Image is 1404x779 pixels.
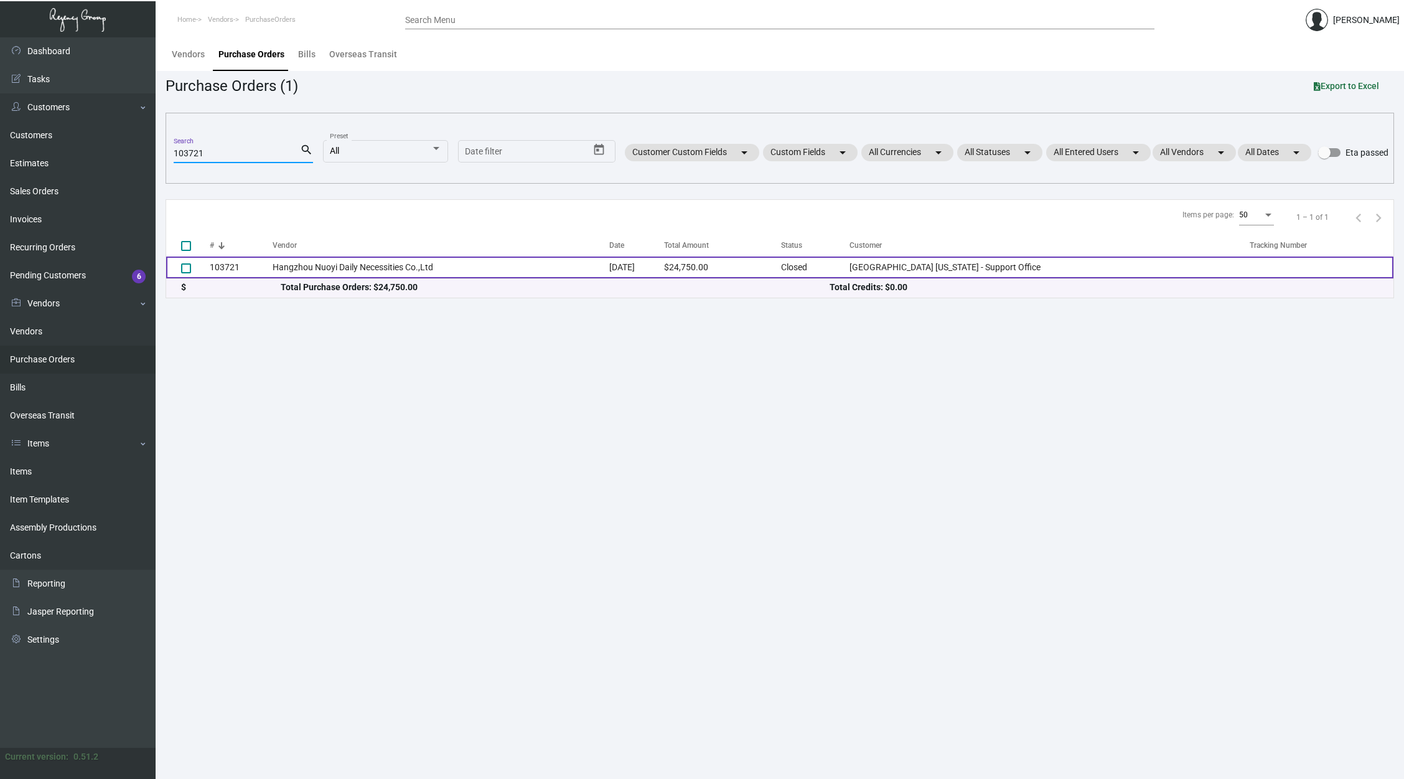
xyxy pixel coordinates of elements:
mat-icon: arrow_drop_down [1289,145,1304,160]
span: Export to Excel [1314,81,1379,91]
mat-icon: search [300,143,313,158]
div: Vendors [172,48,205,61]
div: Bills [298,48,316,61]
td: Hangzhou Nuoyi Daily Necessities Co.,Ltd [273,257,609,278]
div: Current version: [5,750,68,763]
button: Export to Excel [1304,75,1389,97]
span: Home [177,16,196,24]
mat-chip: Customer Custom Fields [625,144,759,161]
span: 50 [1239,210,1248,219]
div: Status [781,240,849,251]
div: 0.51.2 [73,750,98,763]
td: Closed [781,257,849,278]
mat-chip: All Dates [1238,144,1311,161]
div: Purchase Orders [218,48,284,61]
div: 1 – 1 of 1 [1296,212,1329,223]
mat-select: Items per page: [1239,211,1274,220]
span: PurchaseOrders [245,16,296,24]
div: Total Amount [664,240,709,251]
div: $ [181,281,281,294]
button: Next page [1369,207,1388,227]
div: Total Purchase Orders: $24,750.00 [281,281,830,294]
span: Eta passed [1345,145,1388,160]
mat-icon: arrow_drop_down [1128,145,1143,160]
input: Start date [465,147,503,157]
div: Total Amount [664,240,782,251]
mat-icon: arrow_drop_down [931,145,946,160]
div: Total Credits: $0.00 [830,281,1378,294]
mat-chip: All Currencies [861,144,953,161]
mat-chip: Custom Fields [763,144,858,161]
div: Vendor [273,240,609,251]
mat-icon: arrow_drop_down [1020,145,1035,160]
button: Open calendar [589,140,609,160]
div: Customer [849,240,882,251]
div: Overseas Transit [329,48,397,61]
div: Items per page: [1182,209,1234,220]
td: 103721 [210,257,273,278]
button: Previous page [1349,207,1369,227]
div: Purchase Orders (1) [166,75,298,97]
span: All [330,146,339,156]
div: # [210,240,273,251]
mat-chip: All Vendors [1153,144,1236,161]
div: # [210,240,214,251]
div: Date [609,240,624,251]
mat-icon: arrow_drop_down [835,145,850,160]
div: [PERSON_NAME] [1333,14,1400,27]
input: End date [514,147,574,157]
mat-icon: arrow_drop_down [1214,145,1228,160]
div: Vendor [273,240,297,251]
td: [DATE] [609,257,664,278]
mat-chip: All Statuses [957,144,1042,161]
div: Tracking Number [1250,240,1393,251]
div: Tracking Number [1250,240,1307,251]
div: Status [781,240,802,251]
td: $24,750.00 [664,257,782,278]
mat-icon: arrow_drop_down [737,145,752,160]
span: Vendors [208,16,233,24]
td: [GEOGRAPHIC_DATA] [US_STATE] - Support Office [849,257,1250,278]
mat-chip: All Entered Users [1046,144,1151,161]
div: Customer [849,240,1250,251]
div: Date [609,240,664,251]
img: admin@bootstrapmaster.com [1306,9,1328,31]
